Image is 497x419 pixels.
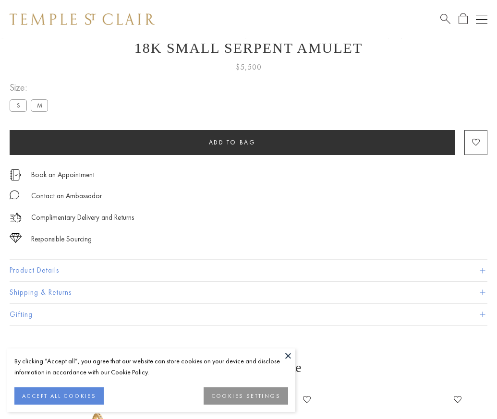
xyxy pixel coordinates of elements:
span: $5,500 [236,61,262,73]
button: Product Details [10,260,487,281]
img: MessageIcon-01_2.svg [10,190,19,200]
span: Size: [10,80,52,96]
label: M [31,99,48,111]
div: Contact an Ambassador [31,190,102,202]
a: Open Shopping Bag [459,13,468,25]
button: Add to bag [10,130,455,155]
div: Responsible Sourcing [31,233,92,245]
div: By clicking “Accept all”, you agree that our website can store cookies on your device and disclos... [14,356,288,378]
button: COOKIES SETTINGS [204,387,288,405]
button: Gifting [10,304,487,325]
img: icon_delivery.svg [10,212,22,224]
img: icon_appointment.svg [10,169,21,180]
a: Search [440,13,450,25]
button: Open navigation [476,13,487,25]
a: Book an Appointment [31,169,95,180]
button: Shipping & Returns [10,282,487,303]
h1: 18K Small Serpent Amulet [10,40,487,56]
button: ACCEPT ALL COOKIES [14,387,104,405]
label: S [10,99,27,111]
img: Temple St. Clair [10,13,155,25]
p: Complimentary Delivery and Returns [31,212,134,224]
span: Add to bag [209,138,256,146]
img: icon_sourcing.svg [10,233,22,243]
